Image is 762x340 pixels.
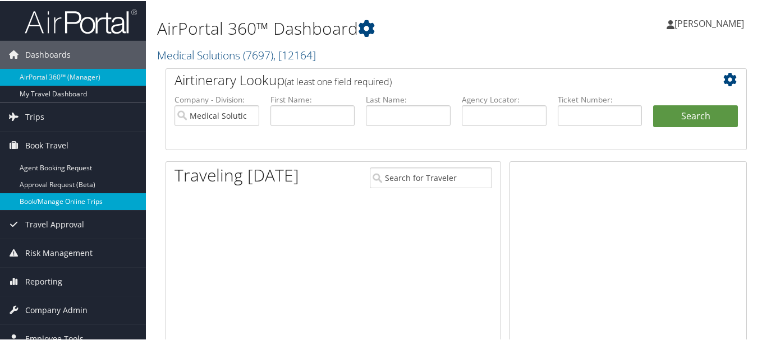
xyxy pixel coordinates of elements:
[284,74,392,87] span: (at least one field required)
[175,162,299,186] h1: Traveling [DATE]
[157,46,316,62] a: Medical Solutions
[157,16,556,39] h1: AirPortal 360™ Dashboard
[273,46,316,62] span: , [ 12164 ]
[25,102,44,130] span: Trips
[462,93,547,104] label: Agency Locator:
[25,238,93,266] span: Risk Management
[25,267,62,295] span: Reporting
[175,69,690,89] h2: Airtinerary Lookup
[243,46,273,62] span: ( 7697 )
[25,295,88,323] span: Company Admin
[674,16,744,29] span: [PERSON_NAME]
[25,40,71,68] span: Dashboards
[667,6,755,39] a: [PERSON_NAME]
[25,209,84,237] span: Travel Approval
[25,131,68,159] span: Book Travel
[366,93,451,104] label: Last Name:
[370,166,492,187] input: Search for Traveler
[653,104,738,127] button: Search
[175,93,259,104] label: Company - Division:
[270,93,355,104] label: First Name:
[25,7,137,34] img: airportal-logo.png
[558,93,642,104] label: Ticket Number:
